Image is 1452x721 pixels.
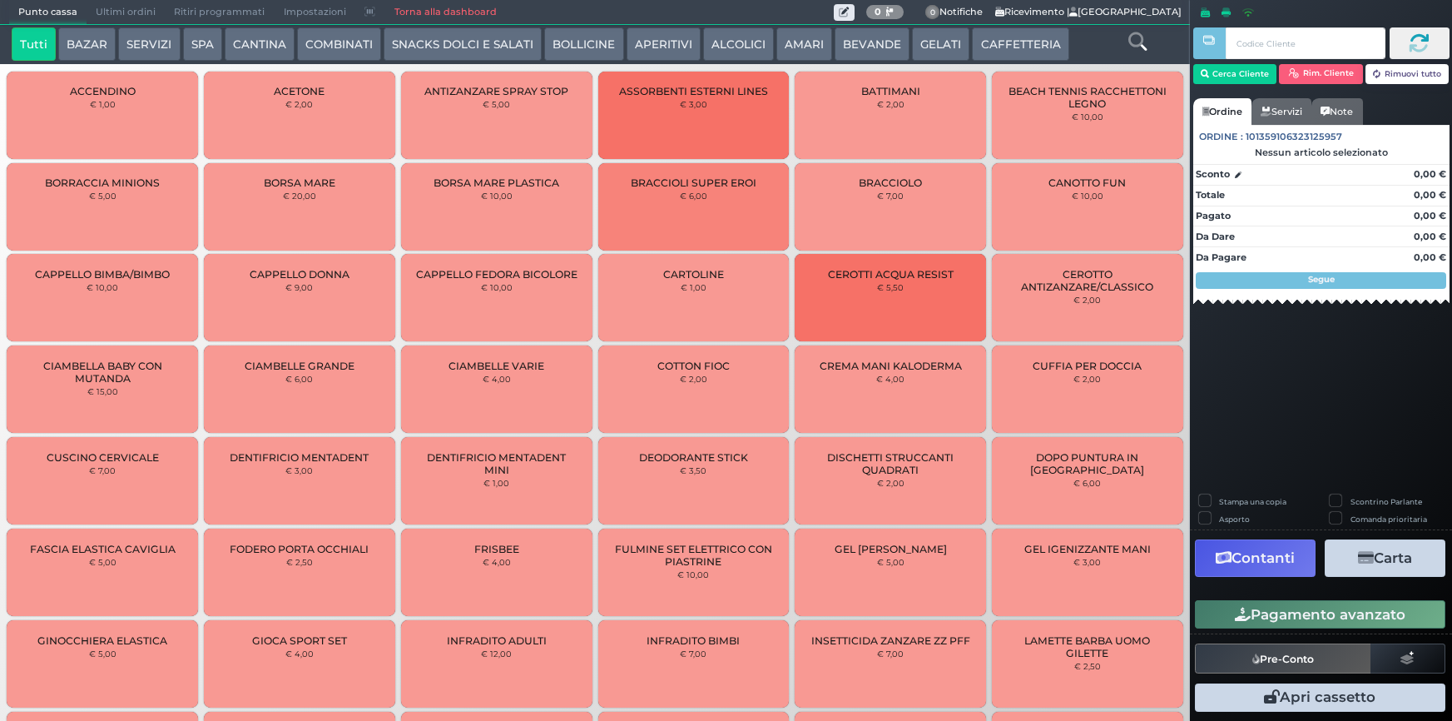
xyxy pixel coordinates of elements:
[877,649,904,659] small: € 7,00
[1006,268,1169,293] span: CEROTTO ANTIZANZARE/CLASSICO
[384,1,505,24] a: Torna alla dashboard
[1199,130,1243,144] span: Ordine :
[165,1,274,24] span: Ritiri programmati
[35,268,170,281] span: CAPPELLO BIMBA/BIMBO
[544,27,623,61] button: BOLLICINE
[230,451,369,464] span: DENTIFRICIO MENTADENT
[416,268,577,281] span: CAPPELLO FEDORA BICOLORE
[639,451,748,464] span: DEODORANTE STICK
[861,85,920,97] span: BATTIMANI
[619,85,768,97] span: ASSORBENTI ESTERNI LINES
[89,191,116,201] small: € 5,00
[1072,112,1103,122] small: € 10,00
[252,634,347,647] span: GIOCA SPORT SET
[680,99,707,109] small: € 3,00
[12,27,56,61] button: Tutti
[1195,684,1445,712] button: Apri cassetto
[9,1,87,24] span: Punto cassa
[1196,189,1225,201] strong: Totale
[828,268,954,281] span: CEROTTI ACQUA RESIST
[877,282,904,292] small: € 5,50
[681,282,706,292] small: € 1,00
[447,634,547,647] span: INFRADITO ADULTI
[424,85,568,97] span: ANTIZANZARE SPRAY STOP
[859,177,922,189] span: BRACCIOLO
[434,177,559,189] span: BORSA MARE PLASTICA
[474,543,519,555] span: FRISBEE
[876,374,904,384] small: € 4,00
[89,649,116,659] small: € 5,00
[1414,189,1446,201] strong: 0,00 €
[912,27,969,61] button: GELATI
[1279,64,1363,84] button: Rim. Cliente
[1196,251,1246,263] strong: Da Pagare
[820,360,962,372] span: CREMA MANI KALODERMA
[1073,557,1101,567] small: € 3,00
[118,27,180,61] button: SERVIZI
[250,268,349,281] span: CAPPELLO DONNA
[230,543,369,555] span: FODERO PORTA OCCHIALI
[384,27,542,61] button: SNACKS DOLCI E SALATI
[89,557,116,567] small: € 5,00
[481,282,513,292] small: € 10,00
[1006,451,1169,476] span: DOPO PUNTURA IN [GEOGRAPHIC_DATA]
[58,27,116,61] button: BAZAR
[297,27,381,61] button: COMBINATI
[1414,168,1446,180] strong: 0,00 €
[285,465,313,475] small: € 3,00
[1226,27,1385,59] input: Codice Cliente
[275,1,355,24] span: Impostazioni
[225,27,295,61] button: CANTINA
[1325,540,1445,577] button: Carta
[87,1,165,24] span: Ultimi ordini
[483,557,511,567] small: € 4,00
[875,6,881,17] b: 0
[612,543,775,568] span: FULMINE SET ELETTRICO CON PIASTRINE
[1219,514,1250,525] label: Asporto
[1219,496,1286,507] label: Stampa una copia
[1365,64,1450,84] button: Rimuovi tutto
[481,649,512,659] small: € 12,00
[481,191,513,201] small: € 10,00
[285,99,313,109] small: € 2,00
[680,374,707,384] small: € 2,00
[1072,191,1103,201] small: € 10,00
[657,360,730,372] span: COTTON FIOC
[703,27,774,61] button: ALCOLICI
[1414,251,1446,263] strong: 0,00 €
[483,478,509,488] small: € 1,00
[285,374,313,384] small: € 6,00
[1195,600,1445,629] button: Pagamento avanzato
[663,268,724,281] span: CARTOLINE
[1073,374,1101,384] small: € 2,00
[47,451,159,464] span: CUSCINO CERVICALE
[1246,130,1342,144] span: 101359106323125957
[274,85,325,97] span: ACETONE
[776,27,832,61] button: AMARI
[70,85,136,97] span: ACCENDINO
[677,569,709,579] small: € 10,00
[877,99,904,109] small: € 2,00
[1196,231,1235,242] strong: Da Dare
[1195,644,1371,674] button: Pre-Conto
[483,99,510,109] small: € 5,00
[1073,295,1101,305] small: € 2,00
[264,177,335,189] span: BORSA MARE
[835,543,947,555] span: GEL [PERSON_NAME]
[877,191,904,201] small: € 7,00
[811,634,970,647] span: INSETTICIDA ZANZARE ZZ PFF
[972,27,1068,61] button: CAFFETTERIA
[1006,85,1169,110] span: BEACH TENNIS RACCHETTONI LEGNO
[1073,478,1101,488] small: € 6,00
[1074,661,1101,671] small: € 2,50
[1251,98,1311,125] a: Servizi
[1350,514,1427,525] label: Comanda prioritaria
[835,27,909,61] button: BEVANDE
[87,282,118,292] small: € 10,00
[87,386,118,396] small: € 15,00
[1024,543,1151,555] span: GEL IGENIZZANTE MANI
[183,27,222,61] button: SPA
[30,543,176,555] span: FASCIA ELASTICA CAVIGLIA
[680,465,706,475] small: € 3,50
[286,557,313,567] small: € 2,50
